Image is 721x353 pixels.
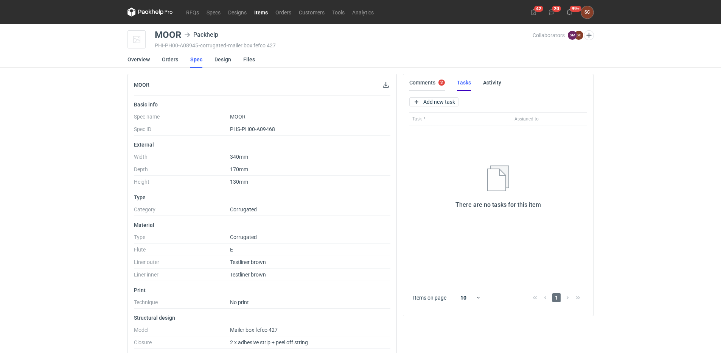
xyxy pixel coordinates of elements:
p: Basic info [134,102,390,108]
figcaption: SC [574,31,583,40]
a: Specs [203,8,224,17]
span: 2 x adhesive strip + peel off string [230,339,308,345]
dt: Technique [134,299,230,309]
a: Orders [272,8,295,17]
a: Overview [127,51,150,68]
span: Testliner brown [230,259,266,265]
a: Analytics [348,8,378,17]
dt: Height [134,179,230,188]
a: Tasks [457,74,471,91]
span: PHS-PH00-A09468 [230,126,275,132]
span: Testliner brown [230,272,266,278]
dt: Depth [134,166,230,176]
button: 42 [528,6,540,18]
div: Packhelp [184,30,218,39]
span: Corrugated [230,234,257,240]
button: Add new task [409,97,458,106]
button: SC [581,6,594,19]
span: • corrugated [198,42,226,48]
p: Structural design [134,315,390,321]
span: • mailer box fefco 427 [226,42,276,48]
span: Corrugated [230,206,257,212]
h2: MOOR [134,82,149,88]
span: MOOR [230,114,246,120]
div: MOOR [155,30,181,39]
span: Add new task [423,99,455,105]
span: Collaborators [533,32,565,38]
span: 170mm [230,166,248,172]
a: Items [250,8,272,17]
button: Download specification [381,80,390,89]
a: Activity [483,74,501,91]
span: E [230,247,233,253]
span: Items on page [413,294,446,301]
dt: Flute [134,247,230,256]
a: Spec [190,51,202,68]
button: 99+ [563,6,575,18]
dt: Liner inner [134,272,230,281]
h2: There are no tasks for this item [455,200,541,209]
span: 130mm [230,179,248,185]
span: No print [230,299,249,305]
figcaption: SM [568,31,577,40]
button: 20 [545,6,558,18]
dt: Type [134,234,230,244]
a: Orders [162,51,178,68]
dt: Spec name [134,114,230,123]
div: Sylwia Cichórz [581,6,594,19]
div: 10 [451,292,476,303]
dt: Liner outer [134,259,230,269]
dt: Closure [134,339,230,349]
dt: Model [134,327,230,336]
dt: Category [134,206,230,216]
span: Mailer box fefco 427 [230,327,278,333]
p: Print [134,287,390,293]
button: Edit collaborators [584,30,594,40]
a: Customers [295,8,328,17]
a: RFQs [182,8,203,17]
p: Type [134,194,390,200]
a: Design [214,51,231,68]
p: External [134,142,390,148]
a: Designs [224,8,250,17]
p: Material [134,222,390,228]
span: 1 [552,293,561,302]
svg: Packhelp Pro [127,8,173,17]
a: Tools [328,8,348,17]
span: 340mm [230,154,248,160]
div: PHI-PH00-A08945 [155,42,533,48]
a: Comments2 [409,74,445,91]
dt: Width [134,154,230,163]
a: Files [243,51,255,68]
dt: Spec ID [134,126,230,136]
div: 2 [440,80,443,85]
